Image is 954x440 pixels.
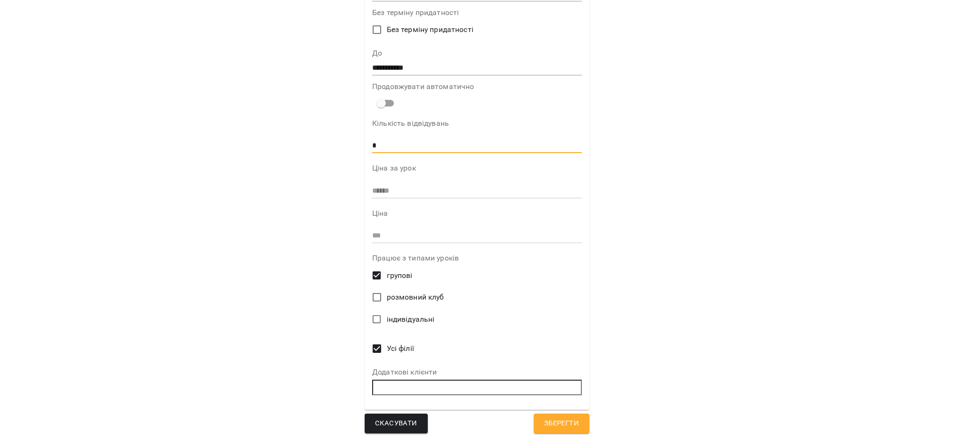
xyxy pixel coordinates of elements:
[372,49,582,57] label: До
[372,254,582,262] label: Працює з типами уроків
[387,343,414,354] span: Усі філії
[372,368,582,376] label: Додаткові клієнти
[387,314,435,325] span: індивідуальні
[372,120,582,127] label: Кількість відвідувань
[544,417,579,430] span: Зберегти
[387,24,473,35] span: Без терміну придатності
[372,83,582,90] label: Продовжувати автоматично
[372,210,582,217] label: Ціна
[372,9,582,16] label: Без терміну придатності
[387,292,444,303] span: розмовний клуб
[387,270,413,281] span: групові
[375,417,417,430] span: Скасувати
[372,164,582,172] label: Ціна за урок
[365,414,428,433] button: Скасувати
[534,414,589,433] button: Зберегти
